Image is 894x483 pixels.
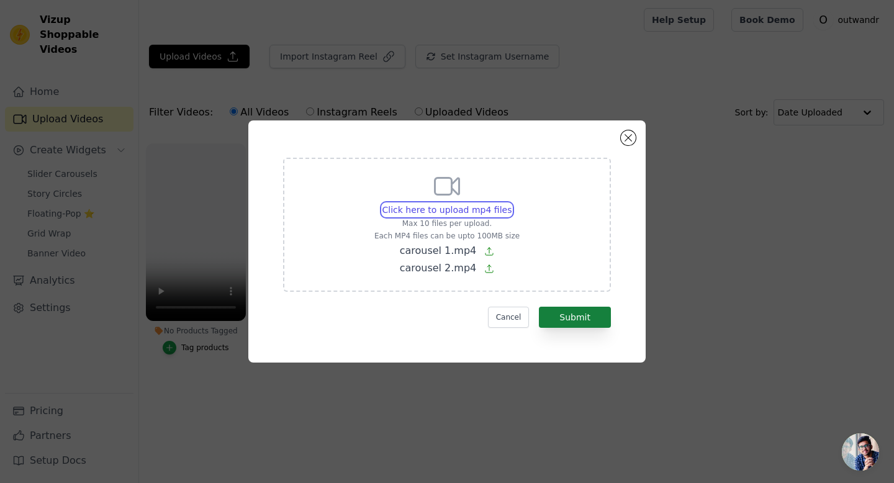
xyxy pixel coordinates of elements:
[382,205,512,215] span: Click here to upload mp4 files
[842,433,879,471] div: Open chat
[374,219,520,228] p: Max 10 files per upload.
[374,231,520,241] p: Each MP4 files can be upto 100MB size
[400,245,477,256] span: carousel 1.mp4
[621,130,636,145] button: Close modal
[488,307,530,328] button: Cancel
[400,262,477,274] span: carousel 2.mp4
[539,307,611,328] button: Submit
